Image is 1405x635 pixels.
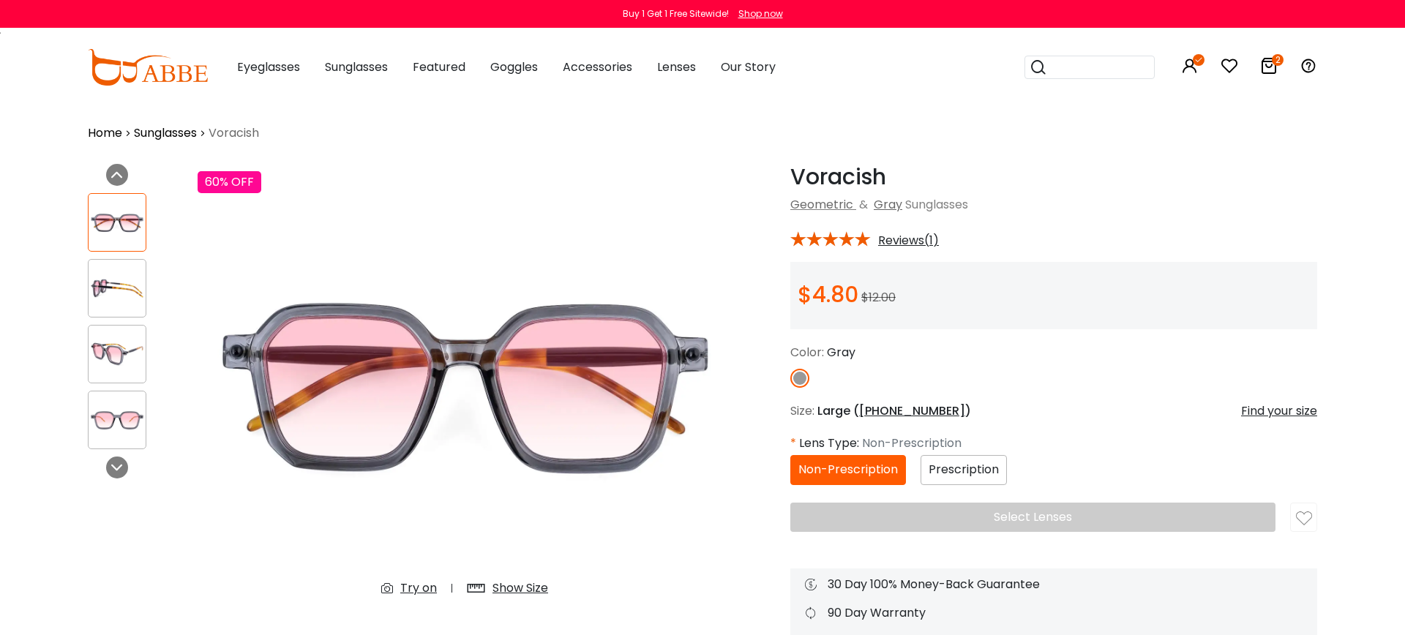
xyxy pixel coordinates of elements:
img: Voracish Gray Plastic Sunglasses , UniversalBridgeFit Frames from ABBE Glasses [89,406,146,435]
img: Voracish Gray Plastic Sunglasses , UniversalBridgeFit Frames from ABBE Glasses [198,164,732,609]
span: Gray [827,344,855,361]
span: Lenses [657,59,696,75]
div: 30 Day 100% Money-Back Guarantee [805,576,1303,593]
span: Lens Type: [799,435,859,451]
span: Goggles [490,59,538,75]
button: Select Lenses [790,503,1275,532]
span: & [856,196,871,213]
div: Find your size [1241,402,1317,420]
span: Sunglasses [905,196,968,213]
div: Show Size [492,579,548,597]
span: Sunglasses [325,59,388,75]
a: Shop now [731,7,783,20]
span: Prescription [929,461,999,478]
div: 60% OFF [198,171,261,193]
a: Geometric [790,196,853,213]
span: Featured [413,59,465,75]
img: abbeglasses.com [88,49,208,86]
span: Color: [790,344,824,361]
span: Size: [790,402,814,419]
span: Large ( ) [817,402,971,419]
span: Reviews(1) [878,234,939,247]
div: Try on [400,579,437,597]
a: Gray [874,196,902,213]
a: Home [88,124,122,142]
div: Shop now [738,7,783,20]
div: Buy 1 Get 1 Free Sitewide! [623,7,729,20]
img: Voracish Gray Plastic Sunglasses , UniversalBridgeFit Frames from ABBE Glasses [89,274,146,303]
span: Eyeglasses [237,59,300,75]
div: 90 Day Warranty [805,604,1303,622]
span: [PHONE_NUMBER] [859,402,965,419]
img: like [1296,511,1312,527]
h1: Voracish [790,164,1317,190]
span: Non-Prescription [798,461,898,478]
i: 2 [1272,54,1284,66]
a: 2 [1260,60,1278,77]
span: Accessories [563,59,632,75]
span: Our Story [721,59,776,75]
a: Sunglasses [134,124,197,142]
span: Voracish [209,124,259,142]
span: Non-Prescription [862,435,962,451]
span: $4.80 [798,279,858,310]
img: Voracish Gray Plastic Sunglasses , UniversalBridgeFit Frames from ABBE Glasses [89,208,146,237]
span: $12.00 [861,289,896,306]
img: Voracish Gray Plastic Sunglasses , UniversalBridgeFit Frames from ABBE Glasses [89,340,146,369]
